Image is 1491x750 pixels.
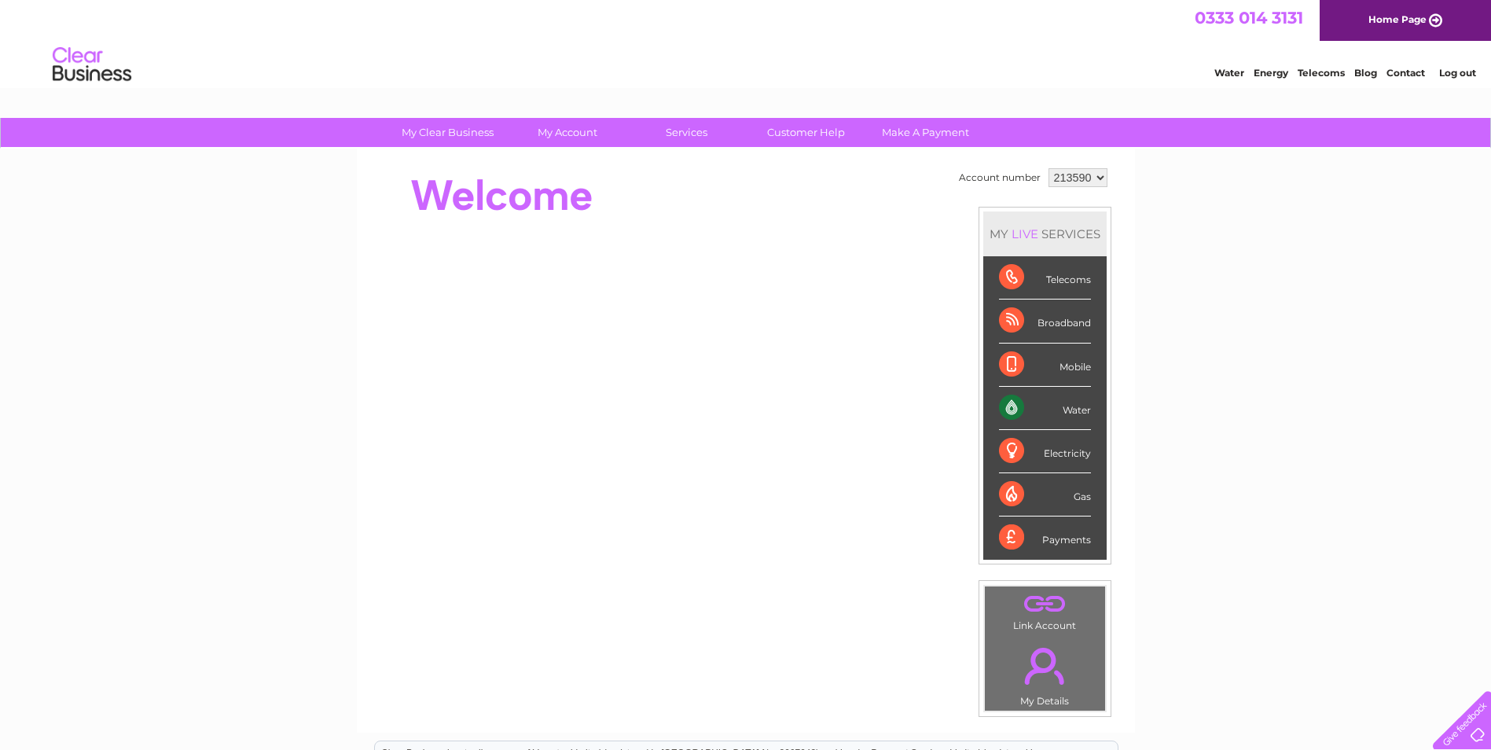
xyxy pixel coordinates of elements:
div: Water [999,387,1091,430]
div: Telecoms [999,256,1091,300]
a: 0333 014 3131 [1195,8,1303,28]
div: Broadband [999,300,1091,343]
a: Make A Payment [861,118,990,147]
a: Energy [1254,67,1288,79]
a: . [989,638,1101,693]
img: logo.png [52,41,132,89]
td: My Details [984,634,1106,711]
div: Clear Business is a trading name of Verastar Limited (registered in [GEOGRAPHIC_DATA] No. 3667643... [375,9,1118,76]
div: Mobile [999,344,1091,387]
td: Link Account [984,586,1106,635]
a: Customer Help [741,118,871,147]
a: Log out [1439,67,1476,79]
a: My Account [502,118,632,147]
div: Gas [999,473,1091,517]
a: Contact [1386,67,1425,79]
a: My Clear Business [383,118,512,147]
div: MY SERVICES [983,211,1107,256]
a: Services [622,118,751,147]
div: Payments [999,517,1091,559]
div: LIVE [1008,226,1041,241]
a: . [989,590,1101,618]
a: Water [1214,67,1244,79]
div: Electricity [999,430,1091,473]
td: Account number [955,164,1045,191]
a: Blog [1354,67,1377,79]
a: Telecoms [1298,67,1345,79]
